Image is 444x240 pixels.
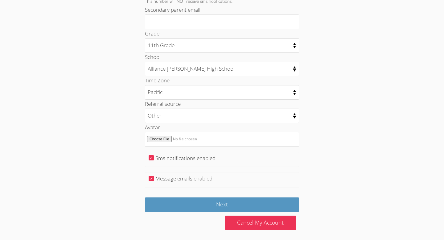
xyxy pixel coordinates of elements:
[145,77,170,84] label: Time Zone
[145,30,159,37] label: Grade
[155,155,216,162] label: Sms notifications enabled
[145,124,160,131] label: Avatar
[145,100,181,107] label: Referral source
[155,175,212,182] label: Message emails enabled
[145,53,161,60] label: School
[145,6,200,13] label: Secondary parent email
[225,216,296,230] a: Cancel My Account
[145,197,299,212] input: Next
